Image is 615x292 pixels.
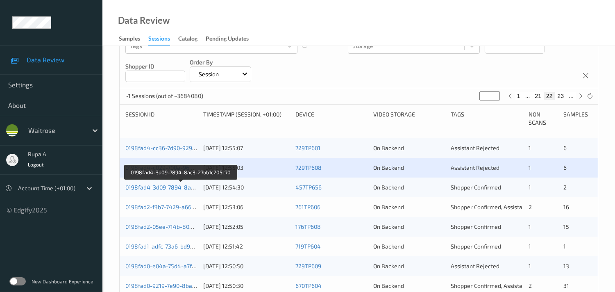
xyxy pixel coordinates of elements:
[544,92,555,100] button: 22
[203,203,290,211] div: [DATE] 12:53:06
[373,242,445,251] div: On Backend
[125,144,236,151] a: 0198fad4-cc36-7d90-9298-9b330b9159e7
[295,223,321,230] a: 176TP608
[203,223,290,231] div: [DATE] 12:52:05
[125,164,233,171] a: 0198fad4-c029-700a-9631-f07863f2e716
[178,33,206,45] a: Catalog
[190,58,251,66] p: Order By
[295,164,322,171] a: 729TP608
[295,203,320,210] a: 761TP606
[373,223,445,231] div: On Backend
[203,183,290,192] div: [DATE] 12:54:30
[373,282,445,290] div: On Backend
[373,203,445,211] div: On Backend
[529,144,531,151] span: 1
[295,282,322,289] a: 670TP604
[125,243,236,250] a: 0198fad1-adfc-73a6-bd99-5244447053e9
[295,110,368,127] div: Device
[532,92,544,100] button: 21
[515,92,523,100] button: 1
[295,243,321,250] a: 719TP604
[563,243,566,250] span: 1
[451,243,501,250] span: Shopper Confirmed
[148,34,170,46] div: Sessions
[523,92,533,100] button: ...
[563,262,569,269] span: 13
[451,282,556,289] span: Shopper Confirmed, Assistant Confirmed
[563,110,592,127] div: Samples
[563,144,567,151] span: 6
[206,34,249,45] div: Pending Updates
[125,184,236,191] a: 0198fad4-3d09-7894-8ac3-27bb1c205c70
[125,110,197,127] div: Session ID
[451,164,499,171] span: Assistant Rejected
[125,282,236,289] a: 0198fad0-9219-7e90-8bae-8b212762218d
[203,164,290,172] div: [DATE] 12:55:03
[125,62,185,71] p: Shopper ID
[295,184,322,191] a: 457TP656
[451,262,499,269] span: Assistant Rejected
[125,223,237,230] a: 0198fad2-05ee-714b-80a5-35fca386b854
[563,203,569,210] span: 16
[295,144,320,151] a: 729TP601
[295,262,321,269] a: 729TP609
[451,203,552,210] span: Shopper Confirmed, Assistant Rejected
[529,282,532,289] span: 2
[373,144,445,152] div: On Backend
[451,223,501,230] span: Shopper Confirmed
[529,203,532,210] span: 2
[529,243,531,250] span: 1
[125,92,203,100] p: ~1 Sessions (out of ~3684080)
[451,110,523,127] div: Tags
[563,184,567,191] span: 2
[373,164,445,172] div: On Backend
[529,110,557,127] div: Non Scans
[196,70,222,78] p: Session
[529,262,531,269] span: 1
[125,262,236,269] a: 0198fad0-e04a-75d4-a7f4-36a71be72d38
[373,183,445,192] div: On Backend
[373,110,445,127] div: Video Storage
[529,164,531,171] span: 1
[203,282,290,290] div: [DATE] 12:50:30
[529,184,531,191] span: 1
[203,110,290,127] div: Timestamp (Session, +01:00)
[451,184,501,191] span: Shopper Confirmed
[203,262,290,270] div: [DATE] 12:50:50
[178,34,197,45] div: Catalog
[563,282,569,289] span: 31
[203,242,290,251] div: [DATE] 12:51:42
[148,33,178,46] a: Sessions
[118,16,170,25] div: Data Review
[125,203,234,210] a: 0198fad2-f3b7-7429-a66e-f902b92a6caf
[119,34,140,45] div: Samples
[451,144,499,151] span: Assistant Rejected
[203,144,290,152] div: [DATE] 12:55:07
[119,33,148,45] a: Samples
[563,164,567,171] span: 6
[373,262,445,270] div: On Backend
[563,223,569,230] span: 15
[529,223,531,230] span: 1
[566,92,576,100] button: ...
[555,92,567,100] button: 23
[206,33,257,45] a: Pending Updates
